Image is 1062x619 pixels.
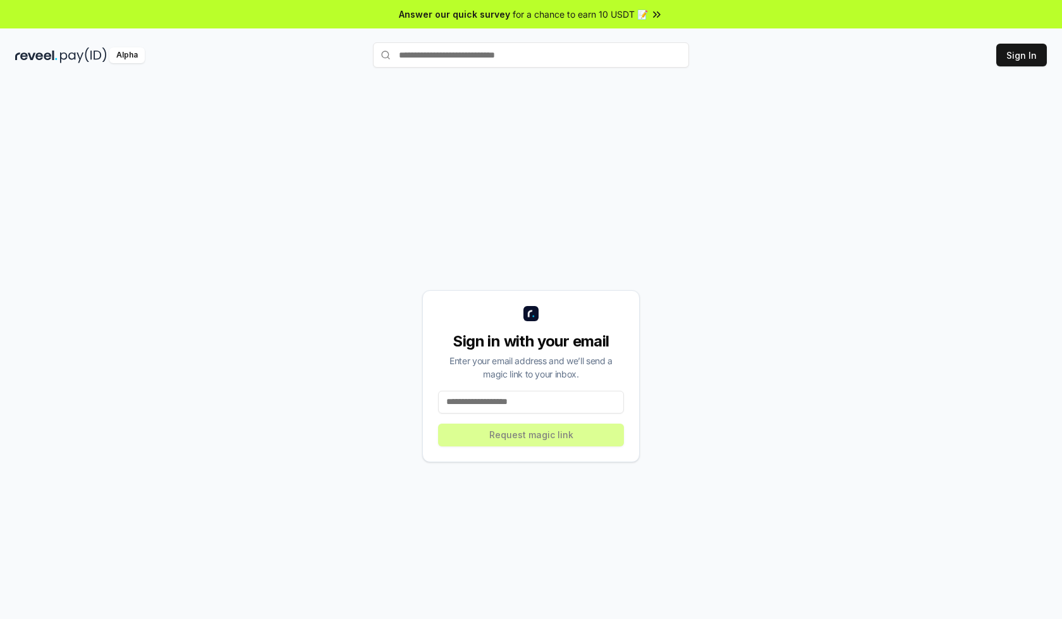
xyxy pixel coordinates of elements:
[109,47,145,63] div: Alpha
[438,331,624,352] div: Sign in with your email
[15,47,58,63] img: reveel_dark
[523,306,539,321] img: logo_small
[996,44,1047,66] button: Sign In
[399,8,510,21] span: Answer our quick survey
[513,8,648,21] span: for a chance to earn 10 USDT 📝
[438,354,624,381] div: Enter your email address and we’ll send a magic link to your inbox.
[60,47,107,63] img: pay_id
